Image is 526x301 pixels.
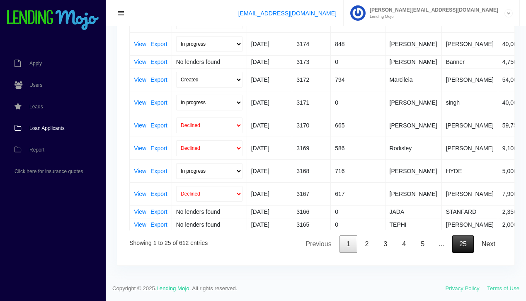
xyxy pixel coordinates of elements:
td: Marcileia [385,68,442,91]
a: 25 [452,235,474,253]
a: Export [150,100,167,105]
a: View [134,59,146,65]
a: Export [150,145,167,151]
td: 794 [331,68,385,91]
a: Export [150,209,167,215]
td: [DATE] [247,114,292,137]
a: View [134,168,146,174]
td: 3173 [292,55,331,68]
td: [PERSON_NAME] [385,55,442,68]
td: [PERSON_NAME] [442,182,498,205]
a: Lending Mojo [157,285,189,291]
td: 3174 [292,32,331,55]
a: 5 [414,235,431,253]
a: View [134,222,146,228]
td: 3170 [292,114,331,137]
td: 0 [331,55,385,68]
span: Leads [29,104,43,109]
span: Apply [29,61,42,66]
span: Loan Applicants [29,126,65,131]
td: [PERSON_NAME] [385,32,442,55]
td: [DATE] [247,159,292,182]
td: [DATE] [247,182,292,205]
a: [EMAIL_ADDRESS][DOMAIN_NAME] [238,10,337,17]
a: View [134,77,146,83]
td: 665 [331,114,385,137]
a: Privacy Policy [446,285,480,291]
td: [PERSON_NAME] [442,218,498,231]
a: Next [475,235,502,253]
td: 3165 [292,218,331,231]
div: Showing 1 to 25 of 612 entries [129,234,208,247]
td: [DATE] [247,205,292,218]
td: [DATE] [247,55,292,68]
td: [PERSON_NAME] [442,68,498,91]
a: 4 [395,235,413,253]
td: No lenders found [172,205,247,218]
a: Export [150,191,167,197]
a: View [134,41,146,47]
span: Users [29,83,42,88]
td: No lenders found [172,218,247,231]
td: No lenders found [172,55,247,68]
td: 848 [331,32,385,55]
td: [DATE] [247,68,292,91]
td: [DATE] [247,91,292,114]
td: 3168 [292,159,331,182]
td: STANFARD [442,205,498,218]
td: singh [442,91,498,114]
img: Profile image [350,5,366,21]
td: 3171 [292,91,331,114]
a: Export [150,222,167,228]
span: Report [29,147,44,152]
a: Previous [298,235,338,253]
a: 3 [376,235,394,253]
span: Click here for insurance quotes [15,169,83,174]
a: Export [150,77,167,83]
td: [DATE] [247,32,292,55]
td: Banner [442,55,498,68]
td: [DATE] [247,218,292,231]
a: View [134,191,146,197]
a: View [134,209,146,215]
a: Terms of Use [487,285,519,291]
td: 0 [331,91,385,114]
span: [PERSON_NAME][EMAIL_ADDRESS][DOMAIN_NAME] [366,7,498,12]
small: Lending Mojo [366,15,498,19]
span: … [431,240,451,247]
td: 0 [331,218,385,231]
td: [PERSON_NAME] [442,32,498,55]
a: Export [150,41,167,47]
a: Export [150,168,167,174]
td: 3166 [292,205,331,218]
a: 2 [358,235,376,253]
td: [PERSON_NAME] [385,114,442,137]
td: [PERSON_NAME] [385,182,442,205]
td: 617 [331,182,385,205]
td: 0 [331,205,385,218]
td: 3172 [292,68,331,91]
td: Rodisley [385,137,442,159]
td: [PERSON_NAME] [385,159,442,182]
td: [PERSON_NAME] [385,91,442,114]
td: JADA [385,205,442,218]
a: View [134,145,146,151]
td: [PERSON_NAME] [442,114,498,137]
img: logo-small.png [6,10,99,31]
a: Export [150,59,167,65]
a: Export [150,122,167,128]
a: View [134,122,146,128]
td: [DATE] [247,137,292,159]
td: 716 [331,159,385,182]
td: 3169 [292,137,331,159]
td: TEPHI [385,218,442,231]
td: [PERSON_NAME] [442,137,498,159]
td: 586 [331,137,385,159]
td: 3167 [292,182,331,205]
a: 1 [339,235,357,253]
a: View [134,100,146,105]
span: Copyright © 2025. . All rights reserved. [112,284,446,293]
td: HYDE [442,159,498,182]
